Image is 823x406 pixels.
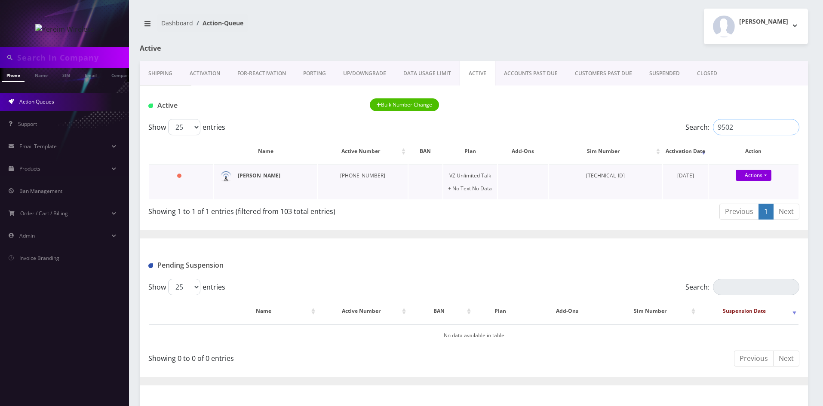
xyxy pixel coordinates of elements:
th: Plan [443,139,497,164]
span: Email Template [19,143,57,150]
a: CLOSED [688,61,726,86]
h1: Active [148,101,357,110]
button: [PERSON_NAME] [704,9,808,44]
span: [DATE] [677,172,694,179]
label: Search: [685,279,799,295]
img: Yereim Wireless [35,24,94,34]
a: ACCOUNTS PAST DUE [495,61,566,86]
a: Company [107,68,136,81]
label: Show entries [148,279,225,295]
th: Active Number: activate to sort column ascending [318,139,408,164]
img: Pending Suspension [148,263,153,268]
a: Phone [2,68,25,82]
th: Sim Number: activate to sort column ascending [608,299,697,324]
a: Next [773,204,799,220]
td: VZ Unlimited Talk + No Text No Data [443,165,497,199]
input: Search: [713,119,799,135]
h1: Pending Suspension [148,261,357,269]
span: Order / Cart / Billing [20,210,68,217]
a: Activation [181,61,229,86]
a: [PERSON_NAME] [238,172,280,179]
a: Dashboard [161,19,193,27]
span: Products [19,165,40,172]
label: Search: [685,119,799,135]
th: Action [709,139,798,164]
a: SUSPENDED [641,61,688,86]
span: Ban Management [19,187,62,195]
span: Invoice Branding [19,254,59,262]
a: Shipping [140,61,181,86]
nav: breadcrumb [140,14,467,39]
a: Name [31,68,52,81]
span: Support [18,120,37,128]
th: BAN: activate to sort column ascending [409,299,473,324]
a: Actions [736,170,771,181]
th: Active Number: activate to sort column ascending [318,299,408,324]
input: Search: [713,279,799,295]
th: Activation Date: activate to sort column ascending [663,139,708,164]
td: [PHONE_NUMBER] [318,165,408,199]
td: No data available in table [149,324,798,346]
a: SIM [58,68,74,81]
select: Showentries [168,279,200,295]
img: Active [148,104,153,108]
a: DATA USAGE LIMIT [395,61,460,86]
th: Suspension Date: activate to sort column ascending [698,299,798,324]
td: [TECHNICAL_ID] [549,165,663,199]
th: Add-Ons [528,299,606,324]
a: FOR-REActivation [229,61,295,86]
th: Name: activate to sort column ascending [215,299,317,324]
a: ACTIVE [460,61,495,86]
th: Name [214,139,317,164]
a: Next [773,351,799,366]
th: Plan [474,299,527,324]
span: Action Queues [19,98,54,105]
th: Add-Ons [498,139,548,164]
label: Show entries [148,119,225,135]
th: Sim Number: activate to sort column ascending [549,139,663,164]
a: CUSTOMERS PAST DUE [566,61,641,86]
a: UP/DOWNGRADE [335,61,395,86]
h2: [PERSON_NAME] [739,18,788,25]
a: PORTING [295,61,335,86]
select: Showentries [168,119,200,135]
a: Previous [719,204,759,220]
h1: Active [140,44,354,52]
a: 1 [759,204,774,220]
a: Email [80,68,101,81]
button: Bulk Number Change [370,98,439,111]
th: BAN [408,139,442,164]
div: Showing 0 to 0 of 0 entries [148,350,467,363]
li: Action-Queue [193,18,243,27]
a: Previous [734,351,774,366]
div: Showing 1 to 1 of 1 entries (filtered from 103 total entries) [148,203,467,217]
input: Search in Company [17,49,127,66]
span: Admin [19,232,35,239]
